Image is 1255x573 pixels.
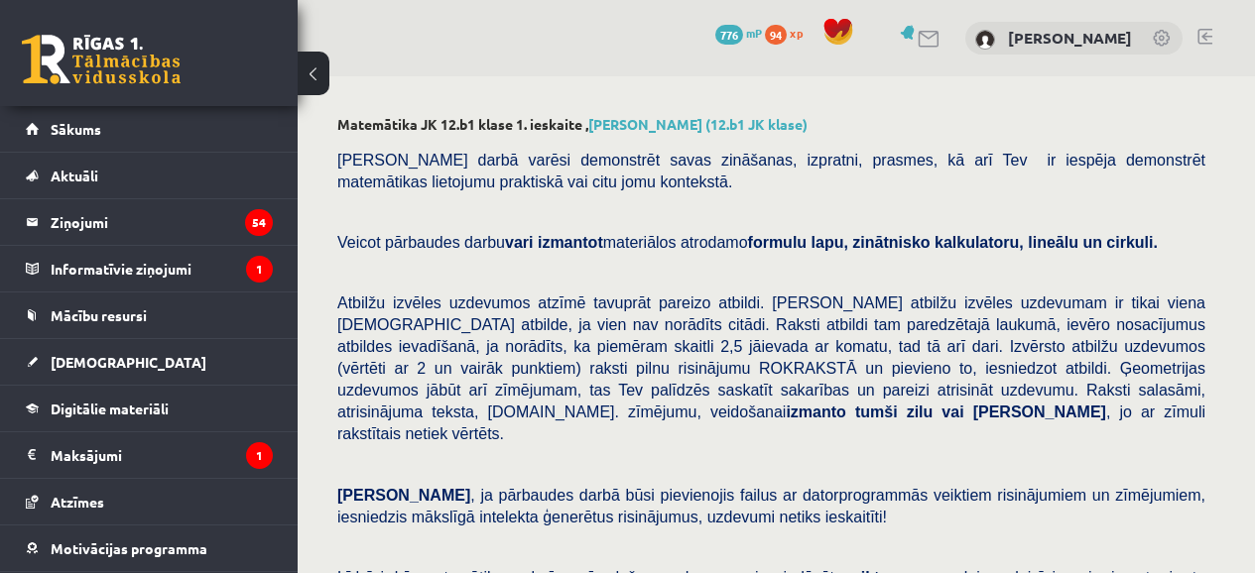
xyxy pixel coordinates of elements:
b: tumši zilu vai [PERSON_NAME] [855,403,1106,420]
a: Maksājumi1 [26,432,273,478]
span: Atzīmes [51,493,104,511]
a: [PERSON_NAME] (12.b1 JK klase) [588,115,808,133]
b: formulu lapu, zinātnisko kalkulatoru, lineālu un cirkuli. [748,234,1158,251]
span: Sākums [51,120,101,138]
span: 94 [765,25,787,45]
img: Terēza Jermaka [975,30,995,50]
h2: Matemātika JK 12.b1 klase 1. ieskaite , [337,116,1215,133]
span: Atbilžu izvēles uzdevumos atzīmē tavuprāt pareizo atbildi. [PERSON_NAME] atbilžu izvēles uzdevuma... [337,294,1205,442]
a: Motivācijas programma [26,525,273,571]
span: Motivācijas programma [51,539,207,557]
a: Aktuāli [26,153,273,198]
i: 1 [246,442,273,469]
span: [PERSON_NAME] darbā varēsi demonstrēt savas zināšanas, izpratni, prasmes, kā arī Tev ir iespēja d... [337,152,1205,190]
span: Veicot pārbaudes darbu materiālos atrodamo [337,234,1158,251]
a: Ziņojumi54 [26,199,273,245]
span: xp [790,25,803,41]
i: 1 [246,256,273,283]
a: 94 xp [765,25,813,41]
span: [DEMOGRAPHIC_DATA] [51,353,206,371]
span: , ja pārbaudes darbā būsi pievienojis failus ar datorprogrammās veiktiem risinājumiem un zīmējumi... [337,487,1205,525]
span: mP [746,25,762,41]
a: [DEMOGRAPHIC_DATA] [26,339,273,385]
a: Mācību resursi [26,292,273,338]
b: vari izmantot [505,234,603,251]
a: Rīgas 1. Tālmācības vidusskola [22,35,181,84]
legend: Ziņojumi [51,199,273,245]
a: Digitālie materiāli [26,386,273,431]
legend: Maksājumi [51,432,273,478]
a: 776 mP [715,25,762,41]
span: Aktuāli [51,167,98,184]
a: [PERSON_NAME] [1008,28,1132,48]
span: 776 [715,25,743,45]
a: Sākums [26,106,273,152]
legend: Informatīvie ziņojumi [51,246,273,291]
a: Atzīmes [26,479,273,524]
a: Informatīvie ziņojumi1 [26,246,273,291]
span: Mācību resursi [51,306,147,324]
span: Digitālie materiāli [51,400,169,417]
b: izmanto [786,403,845,420]
span: [PERSON_NAME] [337,487,470,504]
i: 54 [245,209,273,236]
